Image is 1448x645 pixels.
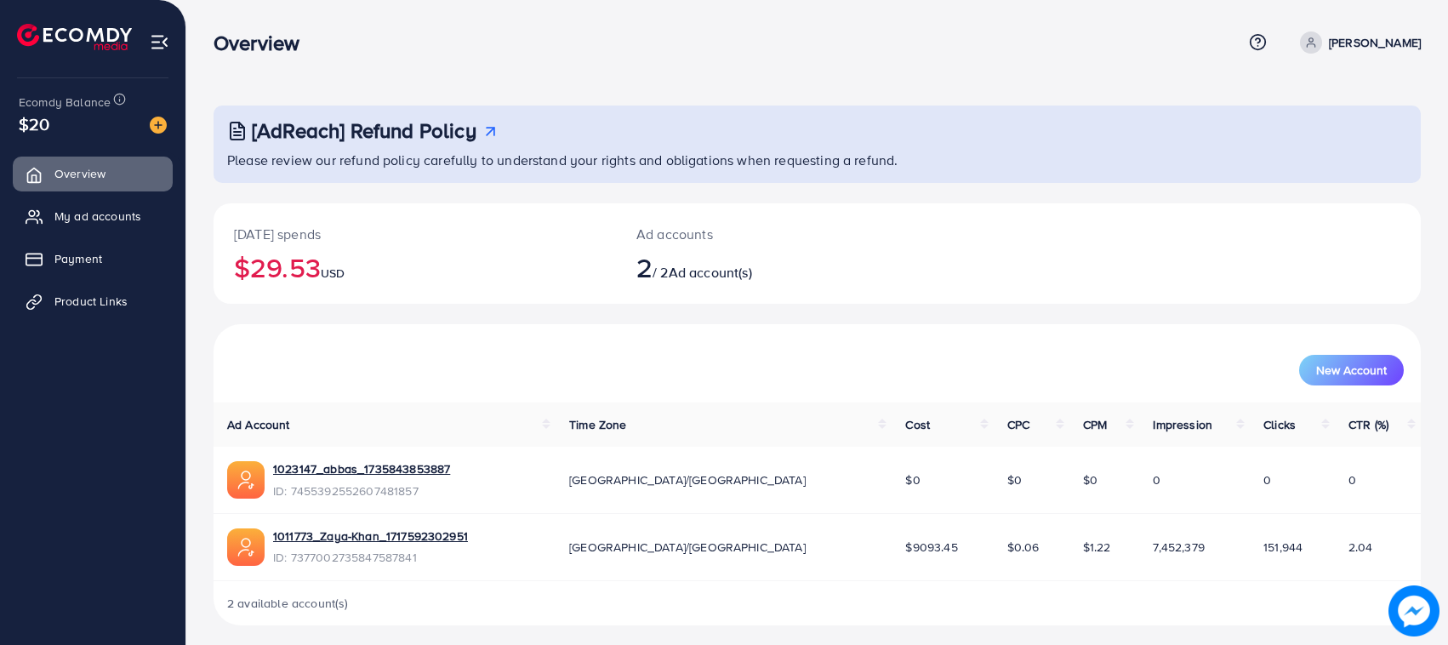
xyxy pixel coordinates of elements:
[1083,416,1107,433] span: CPM
[1007,471,1022,488] span: $0
[1263,539,1303,556] span: 151,944
[1329,32,1421,53] p: [PERSON_NAME]
[1007,416,1029,433] span: CPC
[321,265,345,282] span: USD
[227,528,265,566] img: ic-ads-acc.e4c84228.svg
[1348,471,1356,488] span: 0
[1263,471,1271,488] span: 0
[636,248,653,287] span: 2
[227,595,349,612] span: 2 available account(s)
[905,471,920,488] span: $0
[227,150,1411,170] p: Please review our refund policy carefully to understand your rights and obligations when requesti...
[636,224,898,244] p: Ad accounts
[214,31,313,55] h3: Overview
[669,263,752,282] span: Ad account(s)
[1263,416,1296,433] span: Clicks
[273,460,450,477] a: 1023147_abbas_1735843853887
[1153,539,1204,556] span: 7,452,379
[252,118,476,143] h3: [AdReach] Refund Policy
[13,199,173,233] a: My ad accounts
[150,32,169,52] img: menu
[636,251,898,283] h2: / 2
[19,111,49,136] span: $20
[227,416,290,433] span: Ad Account
[273,482,450,499] span: ID: 7455392552607481857
[1293,31,1421,54] a: [PERSON_NAME]
[54,165,105,182] span: Overview
[1007,539,1040,556] span: $0.06
[1153,471,1160,488] span: 0
[1083,471,1097,488] span: $0
[1388,585,1439,636] img: image
[54,293,128,310] span: Product Links
[905,416,930,433] span: Cost
[13,284,173,318] a: Product Links
[54,250,102,267] span: Payment
[1348,416,1388,433] span: CTR (%)
[1348,539,1373,556] span: 2.04
[1083,539,1111,556] span: $1.22
[273,549,468,566] span: ID: 7377002735847587841
[1299,355,1404,385] button: New Account
[227,461,265,499] img: ic-ads-acc.e4c84228.svg
[569,539,806,556] span: [GEOGRAPHIC_DATA]/[GEOGRAPHIC_DATA]
[1153,416,1212,433] span: Impression
[234,224,596,244] p: [DATE] spends
[54,208,141,225] span: My ad accounts
[13,242,173,276] a: Payment
[150,117,167,134] img: image
[569,416,626,433] span: Time Zone
[569,471,806,488] span: [GEOGRAPHIC_DATA]/[GEOGRAPHIC_DATA]
[13,157,173,191] a: Overview
[905,539,957,556] span: $9093.45
[19,94,111,111] span: Ecomdy Balance
[1316,364,1387,376] span: New Account
[234,251,596,283] h2: $29.53
[17,24,132,50] img: logo
[273,528,468,545] a: 1011773_Zaya-Khan_1717592302951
